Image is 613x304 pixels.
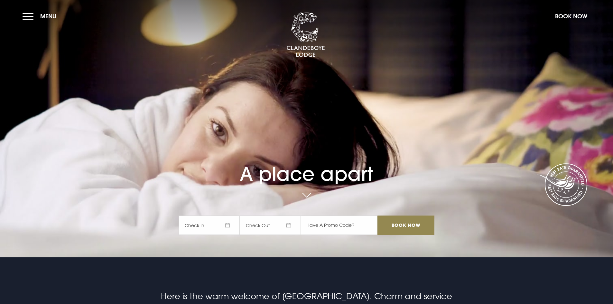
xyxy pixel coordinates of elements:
span: Check In [179,216,240,235]
span: Menu [40,13,56,20]
input: Have A Promo Code? [301,216,377,235]
span: Check Out [240,216,301,235]
input: Book Now [377,216,434,235]
button: Book Now [552,9,590,23]
button: Menu [23,9,60,23]
img: Clandeboye Lodge [286,13,325,58]
h1: A place apart [179,144,434,185]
